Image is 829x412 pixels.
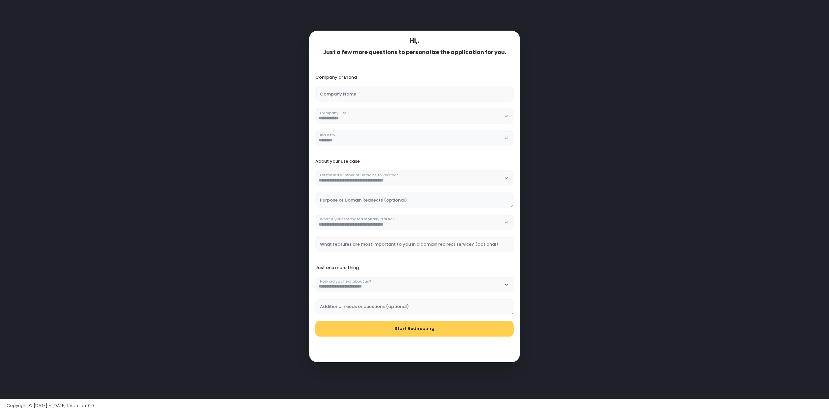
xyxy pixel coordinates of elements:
[315,265,514,270] div: Just one more thing
[315,49,514,56] div: Just a few more questions to personalize the application for you.
[315,321,514,337] button: Start Redirecting
[315,159,514,164] div: About your use case
[315,75,514,80] div: Company or Brand
[315,37,514,44] div: Hi, .
[7,402,94,409] span: Copyright © [DATE] - [DATE] | Version 1.0.0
